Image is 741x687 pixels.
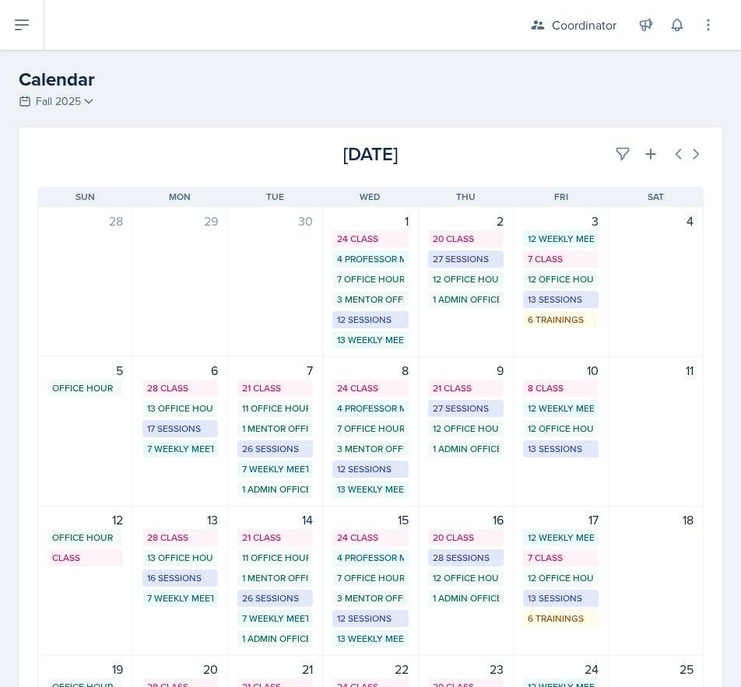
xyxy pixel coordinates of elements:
[242,442,308,456] div: 26 Sessions
[528,232,594,246] div: 12 Weekly Meetings
[552,16,616,34] div: Coordinator
[242,612,308,626] div: 7 Weekly Meetings
[528,252,594,266] div: 7 Class
[332,212,408,230] div: 1
[648,190,664,204] span: Sat
[237,212,313,230] div: 30
[242,381,308,395] div: 21 Class
[523,361,599,380] div: 10
[147,531,213,545] div: 28 Class
[52,551,118,565] div: Class
[337,272,403,286] div: 7 Office Hours
[337,313,403,327] div: 12 Sessions
[142,361,218,380] div: 6
[337,531,403,545] div: 24 Class
[433,531,499,545] div: 20 Class
[523,510,599,529] div: 17
[428,660,504,678] div: 23
[337,333,403,347] div: 13 Weekly Meetings
[523,660,599,678] div: 24
[237,361,313,380] div: 7
[433,272,499,286] div: 12 Office Hours
[337,462,403,476] div: 12 Sessions
[528,612,594,626] div: 6 Trainings
[337,591,403,605] div: 3 Mentor Office Hours
[242,462,308,476] div: 7 Weekly Meetings
[337,422,403,436] div: 7 Office Hours
[147,571,213,585] div: 16 Sessions
[169,190,191,204] span: Mon
[433,551,499,565] div: 28 Sessions
[142,212,218,230] div: 29
[337,232,403,246] div: 24 Class
[147,442,213,456] div: 7 Weekly Meetings
[428,361,504,380] div: 9
[528,272,594,286] div: 12 Office Hours
[337,571,403,585] div: 7 Office Hours
[52,531,118,545] div: Office Hour
[147,591,213,605] div: 7 Weekly Meetings
[433,571,499,585] div: 12 Office Hours
[242,531,308,545] div: 21 Class
[52,381,118,395] div: Office Hour
[242,551,308,565] div: 11 Office Hours
[332,510,408,529] div: 15
[337,482,403,496] div: 13 Weekly Meetings
[433,422,499,436] div: 12 Office Hours
[19,65,722,93] h2: Calendar
[147,401,213,415] div: 13 Office Hours
[237,510,313,529] div: 14
[433,232,499,246] div: 20 Class
[147,422,213,436] div: 17 Sessions
[618,361,694,380] div: 11
[47,510,123,529] div: 12
[337,293,403,307] div: 3 Mentor Office Hours
[433,401,499,415] div: 27 Sessions
[528,313,594,327] div: 6 Trainings
[528,531,594,545] div: 12 Weekly Meetings
[242,482,308,496] div: 1 Admin Office Hour
[528,571,594,585] div: 12 Office Hours
[147,381,213,395] div: 28 Class
[337,381,403,395] div: 24 Class
[47,361,123,380] div: 5
[360,190,381,204] span: Wed
[428,212,504,230] div: 2
[337,252,403,266] div: 4 Professor Meetings
[528,381,594,395] div: 8 Class
[618,510,694,529] div: 18
[259,140,481,168] div: [DATE]
[523,212,599,230] div: 3
[237,660,313,678] div: 21
[242,571,308,585] div: 1 Mentor Office Hour
[242,422,308,436] div: 1 Mentor Office Hour
[142,660,218,678] div: 20
[332,361,408,380] div: 8
[142,510,218,529] div: 13
[618,212,694,230] div: 4
[433,293,499,307] div: 1 Admin Office Hour
[528,401,594,415] div: 12 Weekly Meetings
[554,190,568,204] span: Fri
[337,612,403,626] div: 12 Sessions
[428,510,504,529] div: 16
[337,401,403,415] div: 4 Professor Meetings
[147,551,213,565] div: 13 Office Hours
[76,190,95,204] span: Sun
[528,442,594,456] div: 13 Sessions
[36,93,81,110] span: Fall 2025
[242,632,308,646] div: 1 Admin Office Hour
[433,381,499,395] div: 21 Class
[47,660,123,678] div: 19
[433,591,499,605] div: 1 Admin Office Hour
[433,252,499,266] div: 27 Sessions
[242,591,308,605] div: 26 Sessions
[456,190,476,204] span: Thu
[242,401,308,415] div: 11 Office Hours
[337,442,403,456] div: 3 Mentor Office Hours
[337,551,403,565] div: 4 Professor Meetings
[528,293,594,307] div: 13 Sessions
[528,591,594,605] div: 13 Sessions
[433,442,499,456] div: 1 Admin Office Hour
[528,551,594,565] div: 7 Class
